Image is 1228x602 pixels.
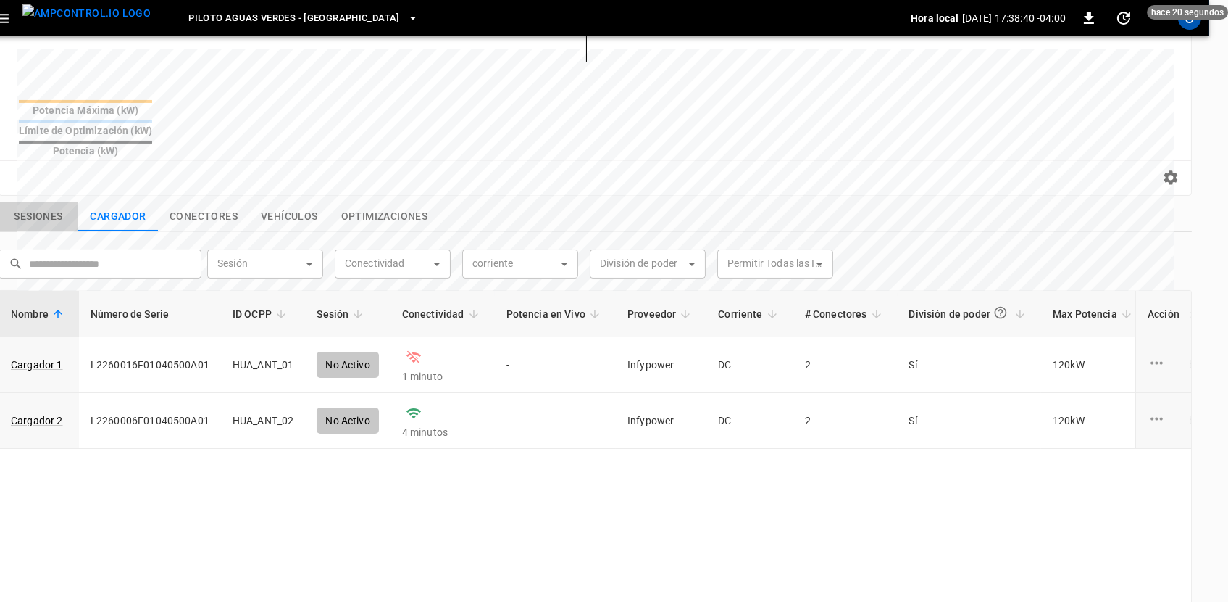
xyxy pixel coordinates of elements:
[78,202,158,232] button: show latest charge points
[183,4,425,33] button: Piloto Aguas Verdes - [GEOGRAPHIC_DATA]
[11,358,63,372] a: Cargador 1
[11,305,67,323] span: Nombre
[1148,410,1179,432] div: charge point options
[909,300,1030,328] span: División de poder
[158,202,249,232] button: show latest connectors
[11,413,63,428] a: Cargador 2
[1112,7,1135,30] button: set refresh interval
[805,305,886,323] span: # Conectores
[506,305,604,323] span: Potencia en Vivo
[330,202,440,232] button: show latest optimizations
[402,305,483,323] span: Conectividad
[911,11,959,25] p: Hora local
[1053,305,1136,323] span: Max Potencia
[233,305,291,323] span: ID OCPP
[317,305,367,323] span: Sesión
[627,305,695,323] span: Proveedor
[1135,291,1191,337] th: Acción
[962,11,1066,25] p: [DATE] 17:38:40 -04:00
[249,202,330,232] button: show latest vehicles
[22,4,151,22] img: ampcontrol.io logo
[1147,5,1228,20] span: hace 20 segundos
[1148,354,1179,376] div: charge point options
[79,291,221,337] th: Número de Serie
[718,305,781,323] span: Corriente
[188,10,400,27] span: Piloto Aguas Verdes - [GEOGRAPHIC_DATA]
